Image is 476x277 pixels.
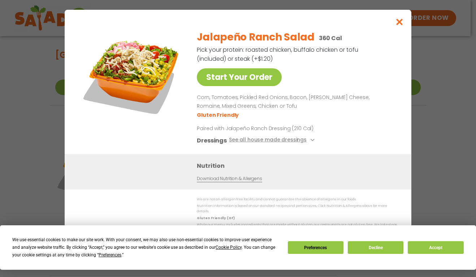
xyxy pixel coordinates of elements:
[197,124,330,132] p: Paired with Jalapeño Ranch Dressing (210 Cal)
[81,24,182,125] img: Featured product photo for Jalapeño Ranch Salad
[216,245,242,250] span: Cookie Policy
[197,30,314,45] h2: Jalapeño Ranch Salad
[197,93,394,111] p: Corn, Tomatoes, Pickled Red Onions, Bacon, [PERSON_NAME] Cheese, Romaine, Mixed Greens, Chicken o...
[197,222,397,233] p: While our menu includes ingredients that are made without gluten, our restaurants are not gluten ...
[408,241,463,254] button: Accept
[197,175,262,182] a: Download Nutrition & Allergens
[229,136,317,145] button: See all house made dressings
[388,10,411,34] button: Close modal
[319,34,342,43] p: 360 Cal
[197,111,240,119] li: Gluten Friendly
[197,197,397,202] p: We are not an allergen free facility and cannot guarantee the absence of allergens in our foods.
[197,216,234,220] strong: Gluten Friendly (GF)
[197,203,397,214] p: Nutrition information is based on our standard recipes and portion sizes. Click Nutrition & Aller...
[197,68,282,86] a: Start Your Order
[288,241,343,254] button: Preferences
[197,45,359,63] p: Pick your protein: roasted chicken, buffalo chicken or tofu (included) or steak (+$1.20)
[348,241,403,254] button: Decline
[12,236,279,259] div: We use essential cookies to make our site work. With your consent, we may also use non-essential ...
[99,252,121,257] span: Preferences
[197,161,401,170] h3: Nutrition
[197,136,227,145] h3: Dressings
